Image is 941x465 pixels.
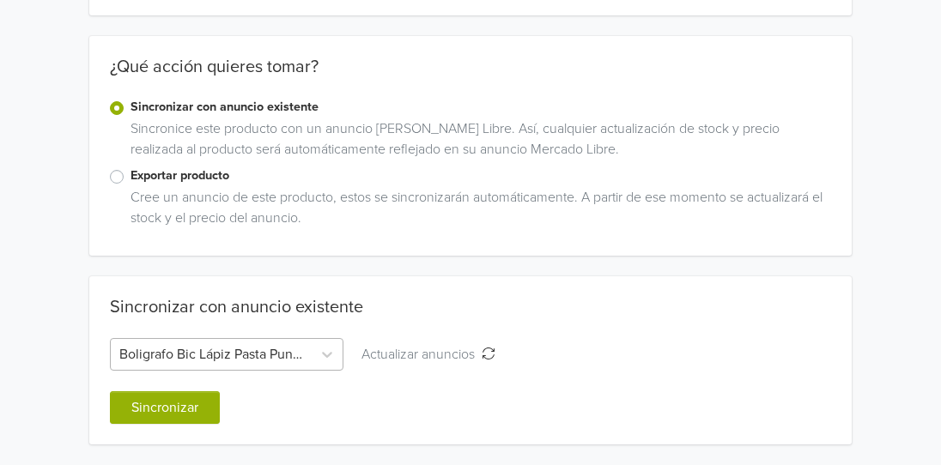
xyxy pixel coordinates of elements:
div: ¿Qué acción quieres tomar? [89,57,852,98]
div: Cree un anuncio de este producto, estos se sincronizarán automáticamente. A partir de ese momento... [124,187,831,235]
button: Sincronizar [110,391,220,424]
span: Actualizar anuncios [361,346,482,363]
div: Sincronizar con anuncio existente [110,297,363,317]
label: Sincronizar con anuncio existente [131,98,831,117]
label: Exportar producto [131,166,831,185]
button: Actualizar anuncios [350,338,507,371]
div: Sincronice este producto con un anuncio [PERSON_NAME] Libre. Así, cualquier actualización de stoc... [124,118,831,166]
